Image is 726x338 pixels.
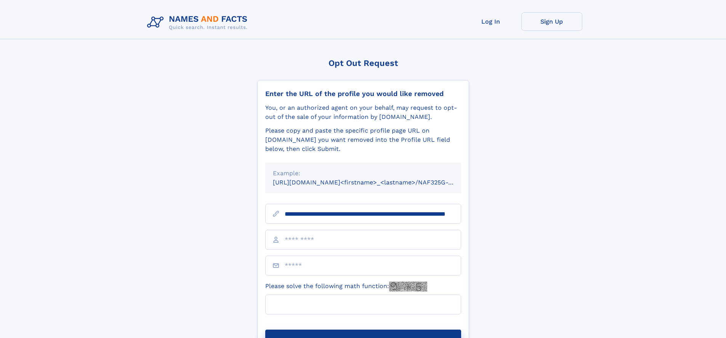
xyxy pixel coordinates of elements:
a: Log In [460,12,521,31]
label: Please solve the following math function: [265,282,427,292]
a: Sign Up [521,12,582,31]
div: Example: [273,169,454,178]
div: Please copy and paste the specific profile page URL on [DOMAIN_NAME] you want removed into the Pr... [265,126,461,154]
div: Enter the URL of the profile you would like removed [265,90,461,98]
div: You, or an authorized agent on your behalf, may request to opt-out of the sale of your informatio... [265,103,461,122]
div: Opt Out Request [257,58,469,68]
img: Logo Names and Facts [144,12,254,33]
small: [URL][DOMAIN_NAME]<firstname>_<lastname>/NAF325G-xxxxxxxx [273,179,476,186]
